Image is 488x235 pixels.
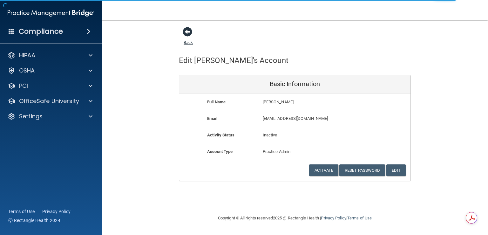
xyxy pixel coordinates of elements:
button: Activate [309,164,338,176]
p: HIPAA [19,52,35,59]
a: HIPAA [8,52,92,59]
a: Settings [8,113,92,120]
a: OSHA [8,67,92,74]
b: Account Type [207,149,233,154]
a: Back [184,32,193,45]
a: Terms of Use [8,208,35,215]
div: Basic Information [179,75,410,93]
a: Terms of Use [347,216,372,220]
p: PCI [19,82,28,90]
a: PCI [8,82,92,90]
p: [EMAIL_ADDRESS][DOMAIN_NAME] [263,115,364,122]
h4: Edit [PERSON_NAME]'s Account [179,56,288,65]
p: OfficeSafe University [19,97,79,105]
a: Privacy Policy [42,208,71,215]
img: PMB logo [8,7,94,19]
p: OSHA [19,67,35,74]
button: Reset Password [339,164,385,176]
button: Edit [386,164,406,176]
p: [PERSON_NAME] [263,98,364,106]
b: Email [207,116,217,121]
p: Practice Admin [263,148,327,156]
b: Full Name [207,100,226,104]
iframe: Drift Widget Chat Controller [378,190,480,216]
p: Inactive [263,131,327,139]
b: Activity Status [207,133,234,137]
a: Privacy Policy [321,216,346,220]
div: Copyright © All rights reserved 2025 @ Rectangle Health | | [179,208,411,228]
span: Ⓒ Rectangle Health 2024 [8,217,60,224]
h4: Compliance [19,27,63,36]
p: Settings [19,113,43,120]
a: OfficeSafe University [8,97,92,105]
